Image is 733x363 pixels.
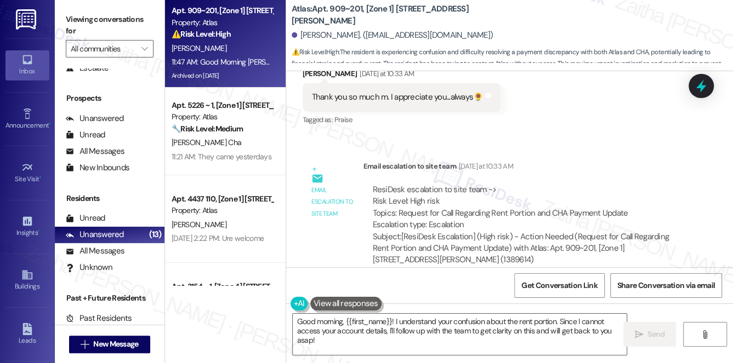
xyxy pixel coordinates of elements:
[292,48,339,56] strong: ⚠️ Risk Level: High
[49,120,50,128] span: •
[5,212,49,241] a: Insights •
[66,11,154,40] label: Viewing conversations for
[172,17,273,28] div: Property: Atlas
[172,5,273,16] div: Apt. 909~201, [Zone 1] [STREET_ADDRESS][PERSON_NAME]
[292,47,733,82] span: : The resident is experiencing confusion and difficulty resolving a payment discrepancy with both...
[66,212,105,224] div: Unread
[66,313,132,324] div: Past Residents
[292,3,511,27] b: Atlas: Apt. 909~201, [Zone 1] [STREET_ADDRESS][PERSON_NAME]
[172,100,273,111] div: Apt. 5226 ~ 1, [Zone 1] [STREET_ADDRESS][US_STATE]
[66,129,105,141] div: Unread
[55,193,164,204] div: Residents
[172,233,264,243] div: [DATE] 2:22 PM: Ure welcome
[71,40,136,57] input: All communities
[610,273,722,298] button: Share Conversation via email
[647,329,664,340] span: Send
[172,43,226,53] span: [PERSON_NAME]
[172,152,271,162] div: 11:21 AM: They came yesterdays
[55,93,164,104] div: Prospects
[172,111,273,123] div: Property: Atlas
[66,146,124,157] div: All Messages
[334,115,352,124] span: Praise
[39,174,41,181] span: •
[5,266,49,295] a: Buildings
[141,44,147,53] i: 
[303,112,501,128] div: Tagged as:
[311,185,354,220] div: Email escalation to site team
[38,227,39,235] span: •
[172,193,273,205] div: Apt. 4437 110, [Zone 1] [STREET_ADDRESS]
[69,336,150,353] button: New Message
[514,273,604,298] button: Get Conversation Link
[617,280,715,291] span: Share Conversation via email
[171,69,274,83] div: Archived on [DATE]
[521,280,597,291] span: Get Conversation Link
[373,184,679,231] div: ResiDesk escalation to site team -> Risk Level: High risk Topics: Request for Call Regarding Rent...
[55,292,164,304] div: Past + Future Residents
[635,330,643,339] i: 
[292,30,493,41] div: [PERSON_NAME]. ([EMAIL_ADDRESS][DOMAIN_NAME])
[303,68,501,83] div: [PERSON_NAME]
[5,158,49,188] a: Site Visit •
[146,226,164,243] div: (13)
[66,245,124,257] div: All Messages
[172,205,273,216] div: Property: Atlas
[172,124,243,134] strong: 🔧 Risk Level: Medium
[456,160,513,172] div: [DATE] at 10:33 AM
[373,231,679,266] div: Subject: [ResiDesk Escalation] (High risk) - Action Needed (Request for Call Regarding Rent Porti...
[66,62,109,74] div: Escalate
[5,50,49,80] a: Inbox
[312,91,484,103] div: Thank you so much m. I appreciate you...always🌻
[66,229,124,240] div: Unanswered
[363,160,689,176] div: Email escalation to site team
[16,9,38,30] img: ResiDesk Logo
[623,322,677,347] button: Send
[5,320,49,349] a: Leads
[66,113,124,124] div: Unanswered
[172,220,226,229] span: [PERSON_NAME]
[81,340,89,349] i: 
[172,137,241,147] span: [PERSON_NAME] Cha
[172,29,231,39] strong: ⚠️ Risk Level: High
[701,330,709,339] i: 
[357,68,414,79] div: [DATE] at 10:33 AM
[293,314,627,355] textarea: Good morning, {{first_name}}! I understand your confusion about the rent portion. Since I cannot ...
[66,162,129,174] div: New Inbounds
[172,281,273,292] div: Apt. 3154 ~ 1, [Zone 4] [STREET_ADDRESS]
[93,338,138,350] span: New Message
[66,262,112,273] div: Unknown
